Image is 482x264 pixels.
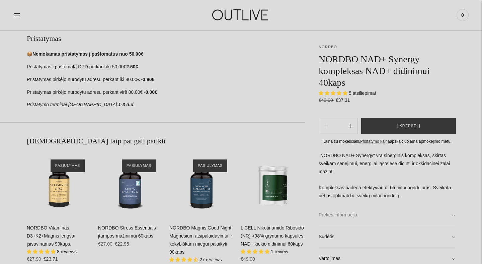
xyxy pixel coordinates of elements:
span: €49,00 [241,256,255,262]
s: €43,90 [319,97,334,103]
button: Add product quantity [319,118,333,134]
a: Pristatymo kaina [360,139,390,144]
p: „NORDBO NAD+ Synergy“ yra sinerginis kompleksas, skirtas sveikam senėjimui, energijai ląstelėse d... [319,152,455,200]
span: 1 review [271,249,288,254]
strong: 3.90€ [143,77,154,82]
a: NORDBO [319,45,337,49]
a: NORDBO Vitaminas D3+K2+Magnis lengvai įsisavinamas 90kaps. [27,153,91,217]
button: Į krepšelį [361,118,456,134]
strong: 2.50€ [126,64,138,69]
span: €22,95 [115,241,129,247]
span: €23,71 [44,256,58,262]
h2: [DEMOGRAPHIC_DATA] taip pat gali patikti [27,136,305,146]
a: NORDBO Stress Essentials įtampos mažinimui 60kaps [98,153,163,217]
a: NORDBO Stress Essentials įtampos mažinimui 60kaps [98,225,156,239]
strong: Nemokamas pristatymas į paštomatus nuo 50.00€ [32,51,143,57]
a: L CELL Nikotinamido Ribosido (NR) >98% grynumo kapsulės NAD+ kiekio didinimui 60kaps [241,153,305,217]
em: Pristatymo terminai [GEOGRAPHIC_DATA]: [27,102,118,107]
a: Sudėtis [319,226,455,248]
p: Pristatymas pirkėjo nurodytu adresu perkant iki 80.00€ - [27,76,305,84]
s: €27,90 [27,256,41,262]
span: 8 reviews [57,249,77,254]
span: Į krepšelį [397,123,420,129]
a: 0 [457,8,469,22]
input: Product quantity [333,121,343,131]
p: 📦 [27,50,305,58]
a: NORDBO Magnis Good Night Magnesium atsipalaidavimui ir kokybiškam miegui palaikyti 90kaps [169,225,232,255]
span: 5.00 stars [27,249,57,254]
s: €27,00 [98,241,112,247]
button: Subtract product quantity [343,118,357,134]
span: 0 [458,10,467,20]
span: 5 atsiliepimai [349,90,376,96]
img: OUTLIVE [199,3,283,26]
span: €37,31 [336,97,350,103]
span: 27 reviews [199,257,222,262]
a: Prekės informacija [319,204,455,226]
a: L CELL Nikotinamido Ribosido (NR) >98% grynumo kapsulės NAD+ kiekio didinimui 60kaps [241,225,304,247]
h1: NORDBO NAD+ Synergy kompleksas NAD+ didinimui 40kaps [319,53,455,88]
span: 4.67 stars [169,257,199,262]
p: Pristatymas pirkėjo nurodytu adresu perkant virš 80.00€ - [27,88,305,96]
strong: 0.00€ [146,89,157,95]
span: 5.00 stars [319,90,349,96]
strong: 1-3 d.d. [118,102,135,107]
p: Pristatymas į paštomatą DPD perkant iki 50.00€ [27,63,305,71]
a: NORDBO Vitaminas D3+K2+Magnis lengvai įsisavinamas 90kaps. [27,225,75,247]
span: 5.00 stars [241,249,271,254]
div: Kaina su mokesčiais. apskaičiuojama apmokėjimo metu. [319,138,455,145]
a: NORDBO Magnis Good Night Magnesium atsipalaidavimui ir kokybiškam miegui palaikyti 90kaps [169,153,234,217]
h2: Pristatymas [27,34,305,44]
